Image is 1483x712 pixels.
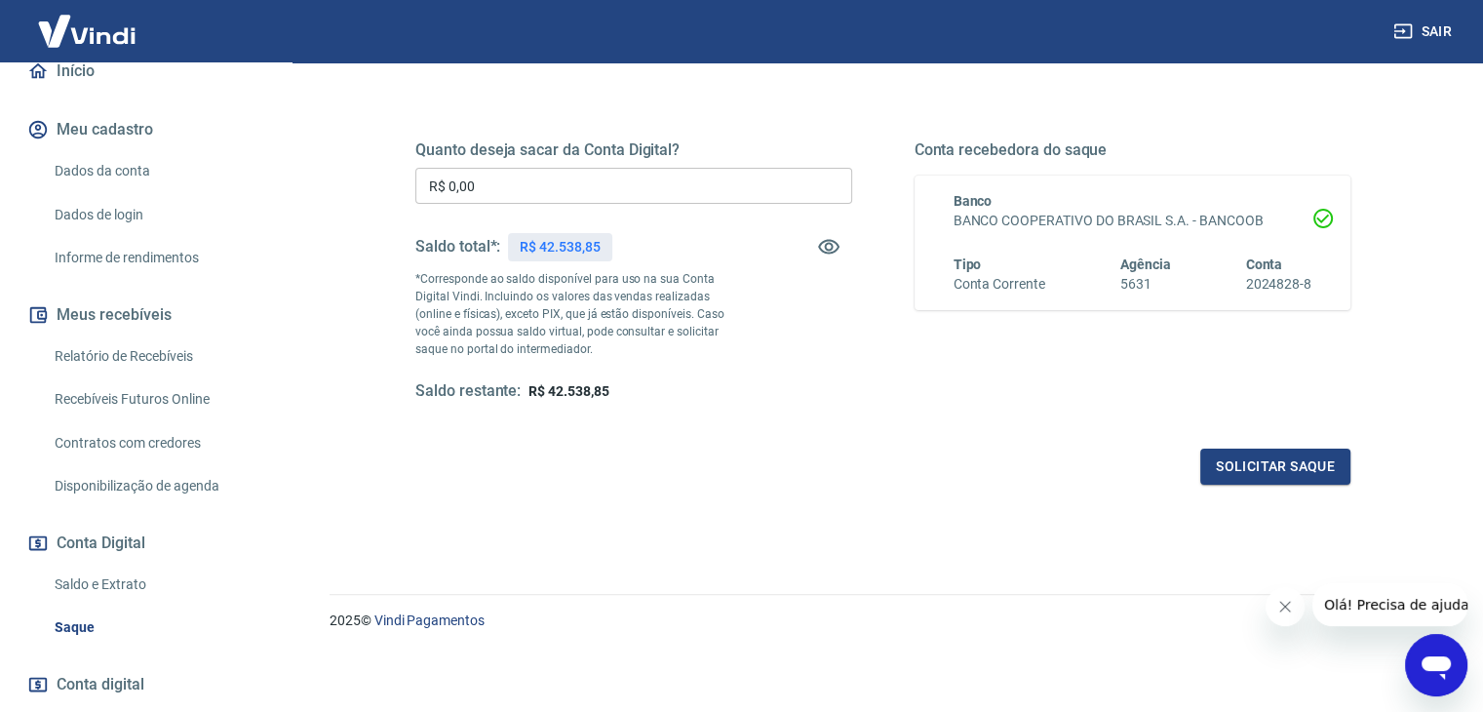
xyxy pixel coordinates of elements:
[415,270,743,358] p: *Corresponde ao saldo disponível para uso na sua Conta Digital Vindi. Incluindo os valores das ve...
[47,238,268,278] a: Informe de rendimentos
[1200,449,1350,485] button: Solicitar saque
[1266,587,1305,626] iframe: Fechar mensagem
[1245,274,1311,295] h6: 2024828-8
[1312,583,1467,626] iframe: Mensagem da empresa
[954,274,1045,295] h6: Conta Corrente
[1120,274,1171,295] h6: 5631
[954,211,1312,231] h6: BANCO COOPERATIVO DO BRASIL S.A. - BANCOOB
[374,613,485,628] a: Vindi Pagamentos
[23,294,268,336] button: Meus recebíveis
[915,140,1351,160] h5: Conta recebedora do saque
[47,608,268,648] a: Saque
[415,237,500,257] h5: Saldo total*:
[415,140,852,160] h5: Quanto deseja sacar da Conta Digital?
[47,379,268,419] a: Recebíveis Futuros Online
[23,108,268,151] button: Meu cadastro
[47,466,268,506] a: Disponibilização de agenda
[528,383,608,399] span: R$ 42.538,85
[23,1,150,60] img: Vindi
[47,336,268,376] a: Relatório de Recebíveis
[1120,257,1171,272] span: Agência
[1405,634,1467,696] iframe: Botão para abrir a janela de mensagens
[23,50,268,93] a: Início
[954,257,982,272] span: Tipo
[23,663,268,706] a: Conta digital
[57,671,144,698] span: Conta digital
[1389,14,1460,50] button: Sair
[12,14,164,29] span: Olá! Precisa de ajuda?
[47,195,268,235] a: Dados de login
[520,237,600,257] p: R$ 42.538,85
[47,423,268,463] a: Contratos com credores
[954,193,993,209] span: Banco
[415,381,521,402] h5: Saldo restante:
[1245,257,1282,272] span: Conta
[330,611,1436,631] p: 2025 ©
[47,151,268,191] a: Dados da conta
[23,522,268,565] button: Conta Digital
[47,565,268,605] a: Saldo e Extrato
